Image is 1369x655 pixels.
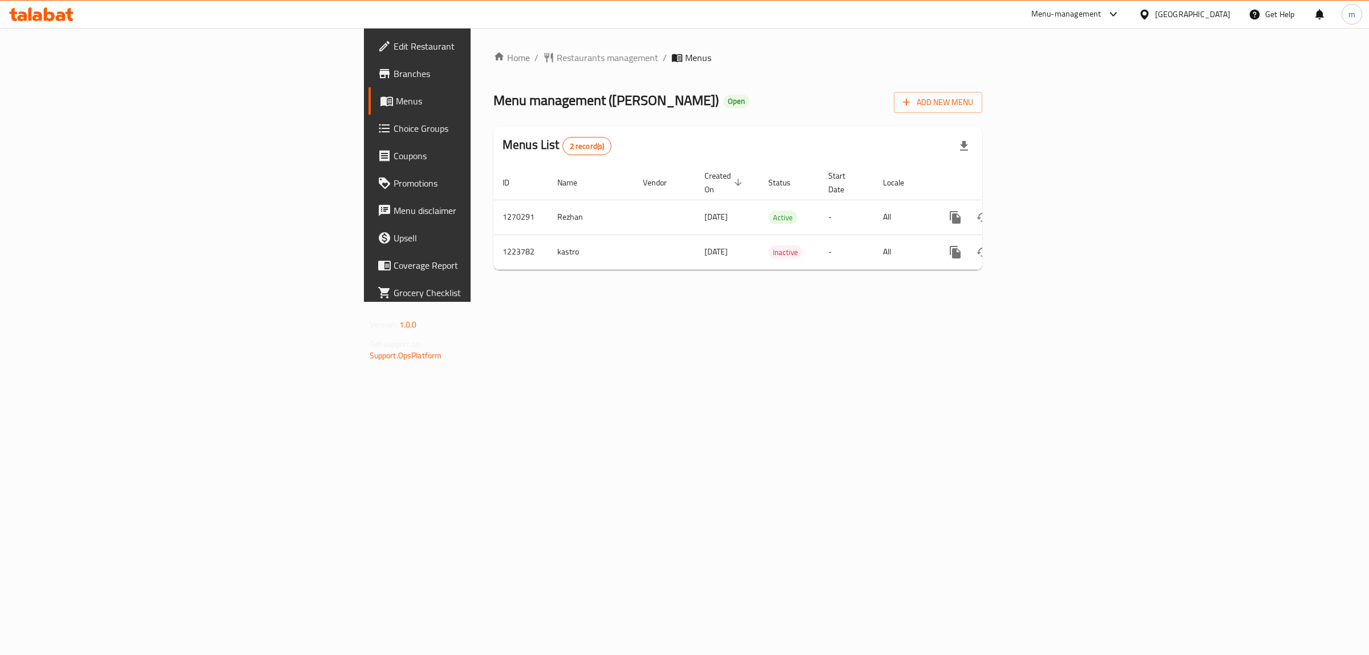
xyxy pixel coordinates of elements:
[1155,8,1230,21] div: [GEOGRAPHIC_DATA]
[399,317,417,332] span: 1.0.0
[874,200,933,234] td: All
[969,238,997,266] button: Change Status
[933,165,1060,200] th: Actions
[819,200,874,234] td: -
[704,244,728,259] span: [DATE]
[503,176,524,189] span: ID
[704,209,728,224] span: [DATE]
[368,197,593,224] a: Menu disclaimer
[370,317,398,332] span: Version:
[394,122,584,135] span: Choice Groups
[1031,7,1101,21] div: Menu-management
[819,234,874,269] td: -
[394,39,584,53] span: Edit Restaurant
[950,132,978,160] div: Export file
[685,51,711,64] span: Menus
[723,96,750,106] span: Open
[503,136,611,155] h2: Menus List
[396,94,584,108] span: Menus
[768,246,803,259] span: Inactive
[368,252,593,279] a: Coverage Report
[557,176,592,189] span: Name
[942,204,969,231] button: more
[368,87,593,115] a: Menus
[394,231,584,245] span: Upsell
[368,60,593,87] a: Branches
[828,169,860,196] span: Start Date
[394,176,584,190] span: Promotions
[370,337,422,351] span: Get support on:
[894,92,982,113] button: Add New Menu
[493,87,719,113] span: Menu management ( [PERSON_NAME] )
[1348,8,1355,21] span: m
[942,238,969,266] button: more
[704,169,746,196] span: Created On
[394,286,584,300] span: Grocery Checklist
[493,51,982,64] nav: breadcrumb
[969,204,997,231] button: Change Status
[368,142,593,169] a: Coupons
[394,149,584,163] span: Coupons
[883,176,919,189] span: Locale
[663,51,667,64] li: /
[557,51,658,64] span: Restaurants management
[370,348,442,363] a: Support.OpsPlatform
[543,51,658,64] a: Restaurants management
[768,245,803,259] div: Inactive
[394,67,584,80] span: Branches
[394,258,584,272] span: Coverage Report
[394,204,584,217] span: Menu disclaimer
[368,224,593,252] a: Upsell
[643,176,682,189] span: Vendor
[493,165,1060,270] table: enhanced table
[903,95,973,110] span: Add New Menu
[368,115,593,142] a: Choice Groups
[563,141,611,152] span: 2 record(s)
[562,137,612,155] div: Total records count
[368,33,593,60] a: Edit Restaurant
[874,234,933,269] td: All
[368,169,593,197] a: Promotions
[368,279,593,306] a: Grocery Checklist
[768,211,797,224] span: Active
[723,95,750,108] div: Open
[768,176,805,189] span: Status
